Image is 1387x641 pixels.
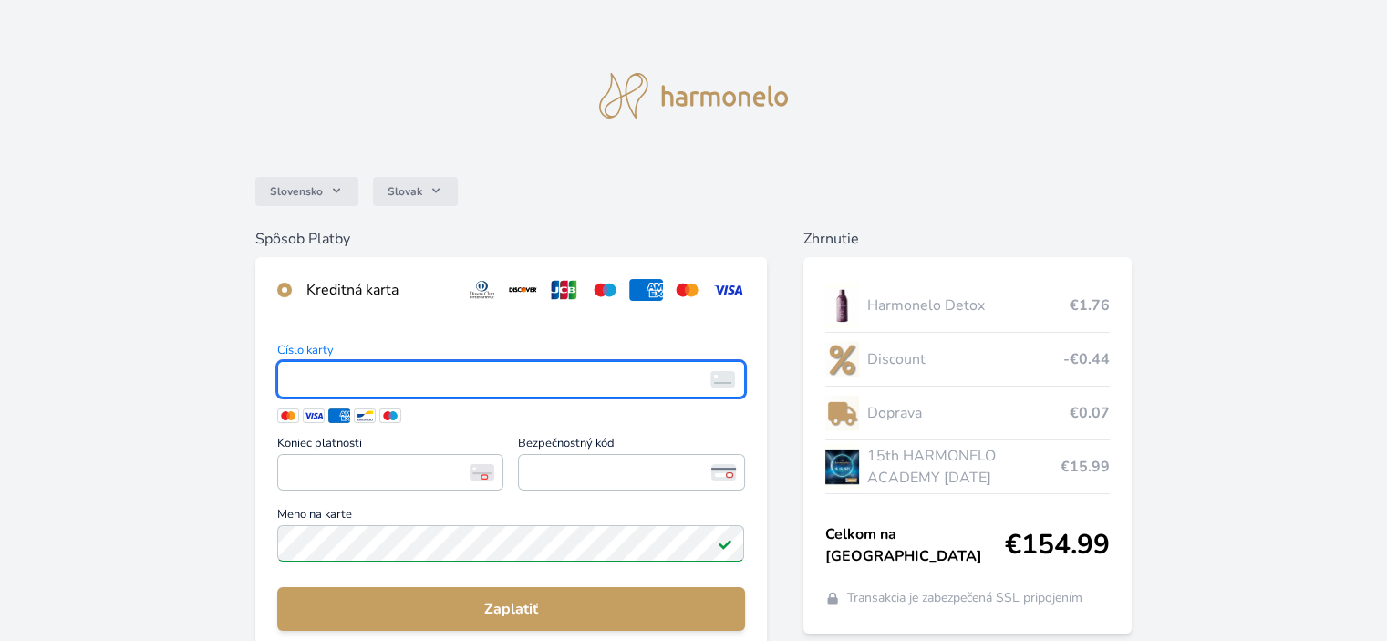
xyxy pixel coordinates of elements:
iframe: Iframe pre deň vypršania platnosti [285,460,495,485]
img: maestro.svg [588,279,622,301]
img: DETOX_se_stinem_x-lo.jpg [825,283,860,328]
span: Bezpečnostný kód [518,438,744,454]
button: Slovensko [255,177,358,206]
span: Meno na karte [277,509,744,525]
h6: Spôsob Platby [255,228,766,250]
img: diners.svg [465,279,499,301]
img: discover.svg [506,279,540,301]
img: mc.svg [670,279,704,301]
img: Koniec platnosti [470,464,494,481]
span: 15th HARMONELO ACADEMY [DATE] [866,445,1060,489]
img: Pole je platné [718,536,732,551]
span: Celkom na [GEOGRAPHIC_DATA] [825,523,1005,567]
span: Slovak [388,184,422,199]
h6: Zhrnutie [803,228,1132,250]
iframe: Iframe pre číslo karty [285,367,736,392]
img: discount-lo.png [825,336,860,382]
img: jcb.svg [547,279,581,301]
span: Koniec platnosti [277,438,503,454]
img: delivery-lo.png [825,390,860,436]
span: €154.99 [1005,529,1110,562]
button: Slovak [373,177,458,206]
span: Zaplatiť [292,598,730,620]
button: Zaplatiť [277,587,744,631]
img: amex.svg [629,279,663,301]
img: AKADEMIE_2025_virtual_1080x1080_ticket-lo.jpg [825,444,860,490]
span: €0.07 [1070,402,1110,424]
span: Číslo karty [277,345,744,361]
input: Meno na kartePole je platné [277,525,744,562]
span: Slovensko [270,184,323,199]
img: logo.svg [599,73,789,119]
span: Discount [866,348,1062,370]
span: €1.76 [1070,295,1110,316]
span: €15.99 [1061,456,1110,478]
span: Doprava [866,402,1069,424]
span: -€0.44 [1063,348,1110,370]
div: Kreditná karta [306,279,450,301]
img: visa.svg [711,279,745,301]
iframe: Iframe pre bezpečnostný kód [526,460,736,485]
span: Transakcia je zabezpečená SSL pripojením [847,589,1082,607]
img: card [710,371,735,388]
span: Harmonelo Detox [866,295,1069,316]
